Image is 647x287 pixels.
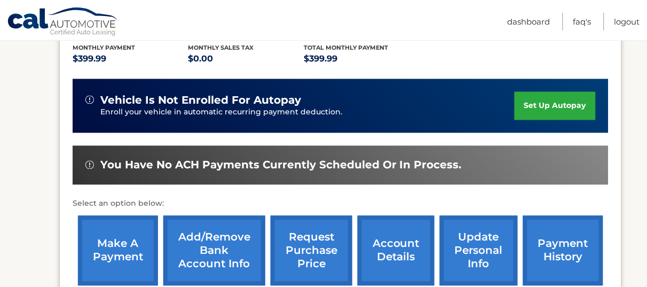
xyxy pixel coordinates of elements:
span: Monthly Payment [73,44,135,51]
p: $0.00 [188,51,304,66]
a: FAQ's [573,13,591,30]
a: Logout [614,13,640,30]
span: vehicle is not enrolled for autopay [100,94,301,107]
a: set up autopay [515,92,596,120]
p: $399.99 [304,51,420,66]
a: Cal Automotive [7,7,119,38]
a: request purchase price [271,216,352,286]
a: make a payment [78,216,158,286]
img: alert-white.svg [85,96,94,104]
p: Enroll your vehicle in automatic recurring payment deduction. [100,107,515,119]
span: Total Monthly Payment [304,44,388,51]
p: Select an option below: [73,198,609,211]
a: Dashboard [508,13,550,30]
a: Add/Remove bank account info [163,216,265,286]
a: update personal info [440,216,518,286]
span: You have no ACH payments currently scheduled or in process. [100,159,462,172]
a: account details [358,216,435,286]
img: alert-white.svg [85,161,94,169]
p: $399.99 [73,51,188,66]
a: payment history [523,216,603,286]
span: Monthly sales Tax [188,44,254,51]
